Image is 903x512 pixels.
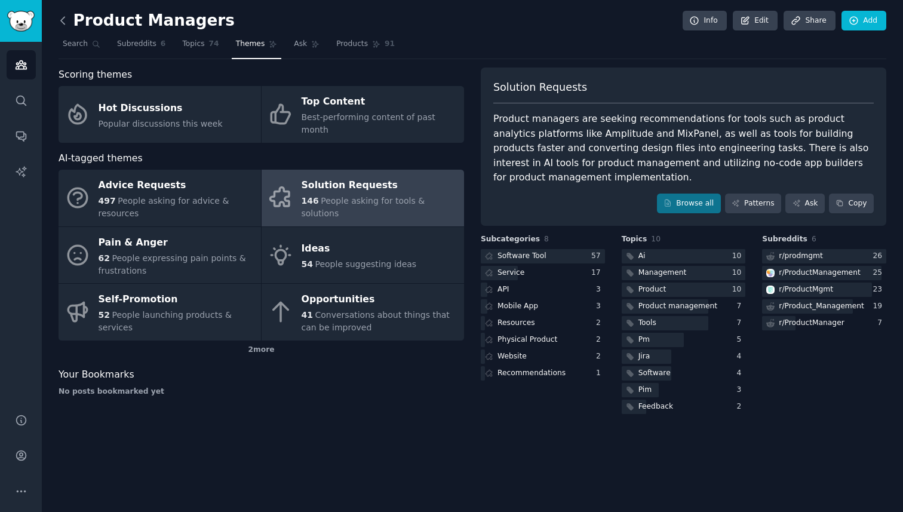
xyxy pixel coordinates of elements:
div: API [497,284,509,295]
a: Product management7 [622,299,746,314]
span: AI-tagged themes [59,151,143,166]
span: 146 [302,196,319,206]
div: Self-Promotion [99,290,255,309]
span: Popular discussions this week [99,119,223,128]
div: 26 [873,251,886,262]
a: Add [841,11,886,31]
a: Pain & Anger62People expressing pain points & frustrations [59,227,261,284]
div: Hot Discussions [99,99,223,118]
div: r/ prodmgmt [779,251,822,262]
span: Best-performing content of past month [302,112,435,134]
span: 91 [385,39,395,50]
span: Your Bookmarks [59,367,134,382]
span: Subreddits [762,234,807,245]
div: Ai [638,251,646,262]
a: Physical Product2 [481,333,605,348]
div: Feedback [638,401,673,412]
a: Share [784,11,835,31]
div: Pim [638,385,652,396]
div: 2 [596,318,605,329]
div: 2 more [59,341,464,360]
span: Products [336,39,368,50]
a: Hot DiscussionsPopular discussions this week [59,86,261,143]
div: Recommendations [497,368,566,379]
div: Product management [638,301,717,312]
span: Subreddits [117,39,156,50]
div: 2 [737,401,746,412]
div: 7 [737,301,746,312]
a: Browse all [657,194,721,214]
a: Recommendations1 [481,366,605,381]
span: 6 [812,235,816,243]
a: Themes [232,35,282,59]
div: 10 [732,251,746,262]
a: r/ProductManager7 [762,316,886,331]
a: Feedback2 [622,400,746,415]
span: Solution Requests [493,80,587,95]
a: Self-Promotion52People launching products & services [59,284,261,341]
div: Service [497,268,524,278]
div: 2 [596,335,605,345]
div: 3 [596,284,605,295]
span: 41 [302,310,313,320]
img: ProductMgmt [766,286,775,294]
div: Product managers are seeking recommendations for tools such as product analytics platforms like A... [493,112,874,185]
button: Copy [829,194,874,214]
span: 8 [544,235,549,243]
a: Website2 [481,349,605,364]
span: Subcategories [481,234,540,245]
div: Solution Requests [302,176,458,195]
div: 2 [596,351,605,362]
span: Ask [294,39,307,50]
div: Pm [638,335,650,345]
div: 4 [737,368,746,379]
span: 52 [99,310,110,320]
span: 74 [209,39,219,50]
span: 6 [161,39,166,50]
img: GummySearch logo [7,11,35,32]
div: Pain & Anger [99,233,255,252]
a: Jira4 [622,349,746,364]
a: Top ContentBest-performing content of past month [262,86,464,143]
a: Advice Requests497People asking for advice & resources [59,170,261,226]
a: Software Tool57 [481,249,605,264]
div: Tools [638,318,656,329]
div: 4 [737,351,746,362]
div: 23 [873,284,886,295]
a: Search [59,35,105,59]
span: Scoring themes [59,68,132,82]
div: r/ Product_Management [779,301,864,312]
div: r/ ProductMgmt [779,284,833,295]
a: API3 [481,283,605,298]
div: No posts bookmarked yet [59,387,464,397]
span: People asking for advice & resources [99,196,229,218]
a: Pm5 [622,333,746,348]
a: Solution Requests146People asking for tools & solutions [262,170,464,226]
a: Patterns [725,194,781,214]
div: Resources [497,318,535,329]
a: Edit [733,11,778,31]
div: Software [638,368,671,379]
div: 7 [737,318,746,329]
span: People launching products & services [99,310,232,332]
div: Website [497,351,527,362]
a: Topics74 [178,35,223,59]
span: Conversations about things that can be improved [302,310,450,332]
a: Resources2 [481,316,605,331]
div: 10 [732,284,746,295]
span: People expressing pain points & frustrations [99,253,246,275]
a: Management10 [622,266,746,281]
a: ProductMgmtr/ProductMgmt23 [762,283,886,298]
div: 19 [873,301,886,312]
a: Mobile App3 [481,299,605,314]
div: r/ ProductManagement [779,268,860,278]
span: People asking for tools & solutions [302,196,425,218]
a: Tools7 [622,316,746,331]
div: 5 [737,335,746,345]
div: 3 [596,301,605,312]
a: Opportunities41Conversations about things that can be improved [262,284,464,341]
span: Topics [622,234,647,245]
div: r/ ProductManager [779,318,844,329]
a: Ai10 [622,249,746,264]
div: 1 [596,368,605,379]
